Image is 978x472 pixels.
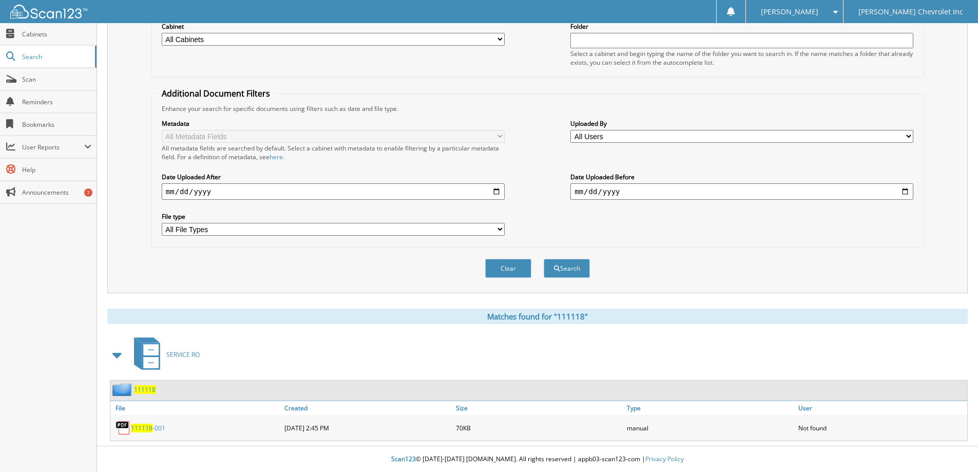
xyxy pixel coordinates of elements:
a: 111118-001 [131,424,165,432]
label: File type [162,212,505,221]
span: [PERSON_NAME] Chevrolet Inc [858,9,963,15]
div: All metadata fields are searched by default. Select a cabinet with metadata to enable filtering b... [162,144,505,161]
a: here [270,153,283,161]
a: Type [624,401,796,415]
legend: Additional Document Filters [157,88,275,99]
img: scan123-logo-white.svg [10,5,87,18]
div: Not found [796,418,967,438]
span: Scan [22,75,91,84]
span: SERVICE RO [166,350,200,359]
label: Date Uploaded Before [570,173,913,181]
img: PDF.png [116,420,131,436]
input: end [570,183,913,200]
label: Metadata [162,119,505,128]
a: Created [282,401,453,415]
a: 111118 [134,385,156,394]
div: Matches found for "111118" [107,309,968,324]
span: [PERSON_NAME] [761,9,818,15]
button: Search [544,259,590,278]
label: Date Uploaded After [162,173,505,181]
div: © [DATE]-[DATE] [DOMAIN_NAME]. All rights reserved | appb03-scan123-com | [97,447,978,472]
span: Search [22,52,90,61]
img: folder2.png [112,383,134,396]
a: User [796,401,967,415]
span: Scan123 [391,455,416,463]
span: Cabinets [22,30,91,39]
div: [DATE] 2:45 PM [282,418,453,438]
label: Cabinet [162,22,505,31]
a: File [110,401,282,415]
a: Size [453,401,625,415]
div: 7 [84,188,92,197]
button: Clear [485,259,531,278]
span: Announcements [22,188,91,197]
span: Bookmarks [22,120,91,129]
div: manual [624,418,796,438]
span: 111118 [131,424,152,432]
span: Help [22,165,91,174]
div: Select a cabinet and begin typing the name of the folder you want to search in. If the name match... [570,49,913,67]
label: Uploaded By [570,119,913,128]
label: Folder [570,22,913,31]
div: Enhance your search for specific documents using filters such as date and file type. [157,104,918,113]
a: SERVICE RO [128,334,200,375]
div: 70KB [453,418,625,438]
span: User Reports [22,143,84,152]
input: start [162,183,505,200]
span: Reminders [22,98,91,106]
a: Privacy Policy [645,455,684,463]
